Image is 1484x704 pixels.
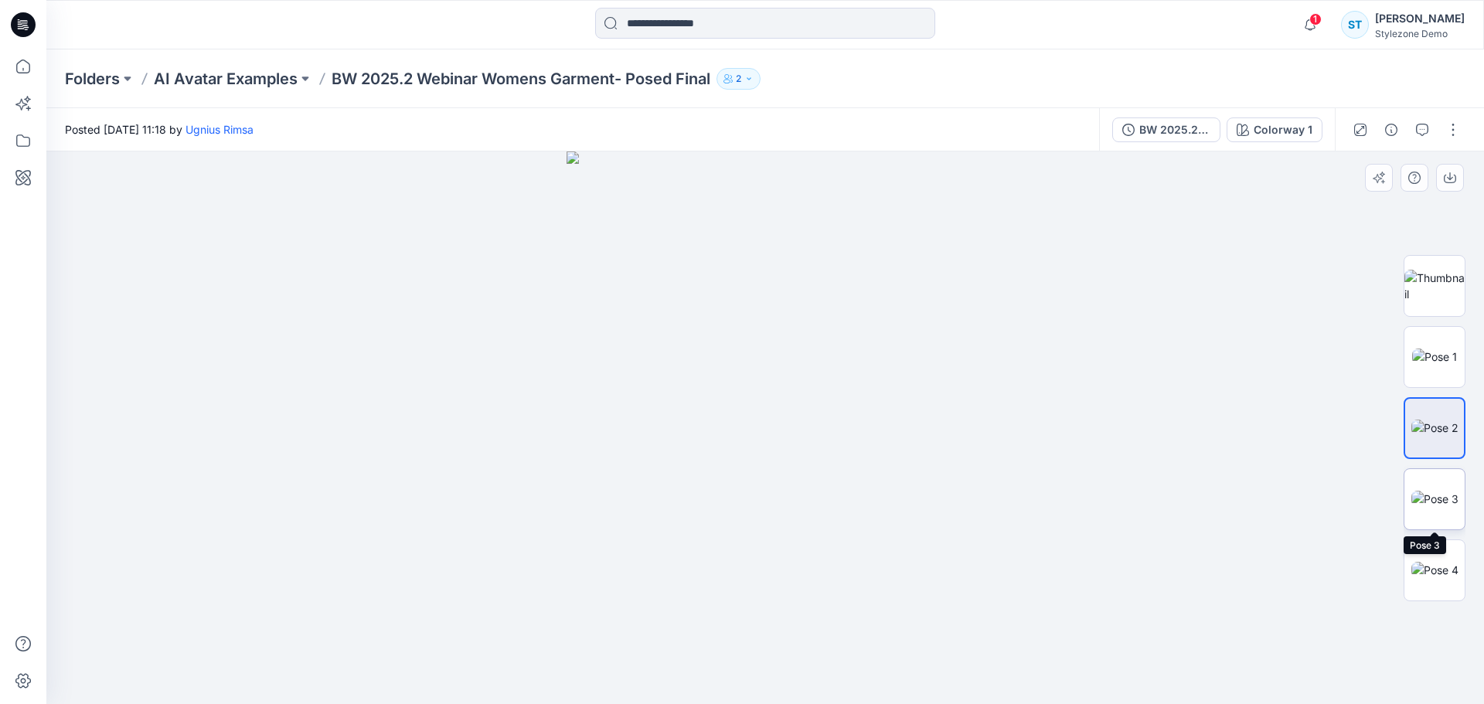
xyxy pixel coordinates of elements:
img: Thumbnail [1404,270,1465,302]
a: Ugnius Rimsa [185,123,254,136]
div: ST [1341,11,1369,39]
button: Details [1379,117,1404,142]
div: Stylezone Demo [1375,28,1465,39]
p: 2 [736,70,741,87]
button: 2 [716,68,761,90]
span: Posted [DATE] 11:18 by [65,121,254,138]
img: Pose 4 [1411,562,1458,578]
img: eyJhbGciOiJIUzI1NiIsImtpZCI6IjAiLCJzbHQiOiJzZXMiLCJ0eXAiOiJKV1QifQ.eyJkYXRhIjp7InR5cGUiOiJzdG9yYW... [567,151,965,704]
button: Colorway 1 [1227,117,1322,142]
img: Pose 1 [1412,349,1457,365]
span: 1 [1309,13,1322,26]
a: AI Avatar Examples [154,68,298,90]
a: Folders [65,68,120,90]
div: Colorway 1 [1254,121,1312,138]
div: [PERSON_NAME] [1375,9,1465,28]
img: Pose 2 [1411,420,1458,436]
button: BW 2025.2 Webinar Womens Garment- Posed Final [1112,117,1220,142]
p: BW 2025.2 Webinar Womens Garment- Posed Final [332,68,710,90]
div: BW 2025.2 Webinar Womens Garment- Posed Final [1139,121,1210,138]
img: Pose 3 [1411,491,1458,507]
